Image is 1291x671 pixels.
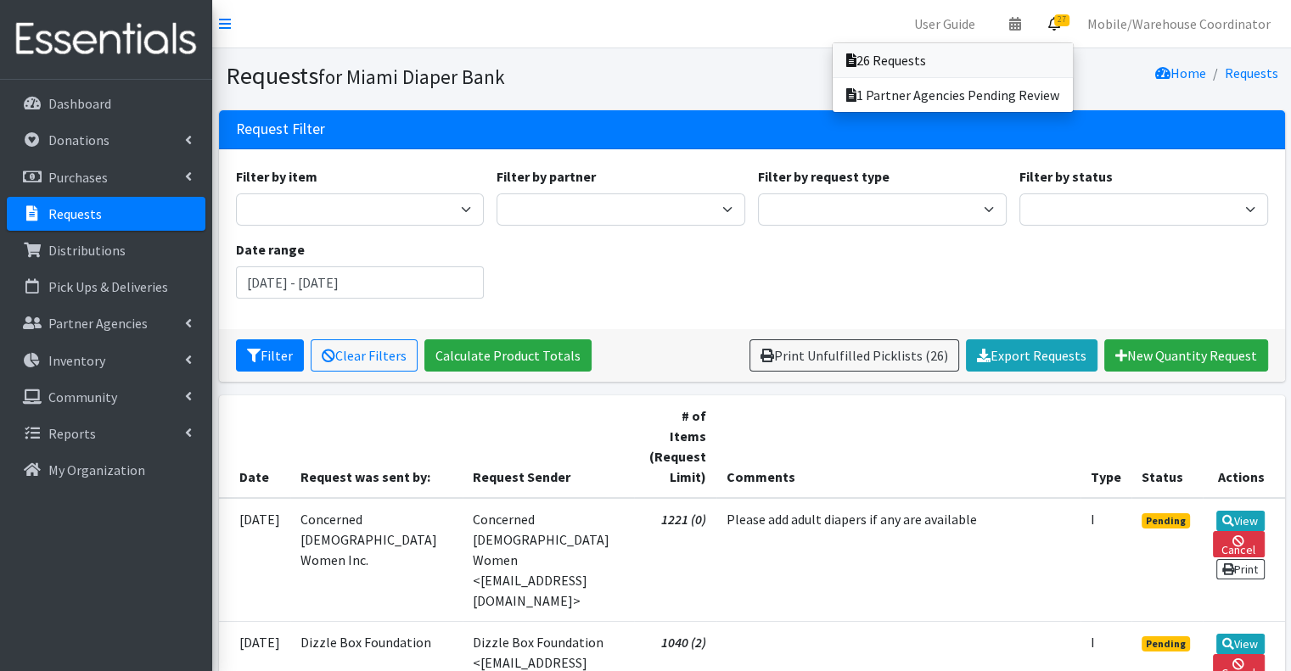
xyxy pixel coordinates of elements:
a: Cancel [1213,531,1265,557]
a: Print [1216,559,1265,579]
p: Dashboard [48,95,111,112]
p: Partner Agencies [48,315,148,332]
a: Purchases [7,160,205,194]
label: Filter by item [236,166,317,187]
th: Type [1081,395,1131,498]
p: Inventory [48,352,105,369]
a: Home [1155,64,1206,81]
a: Reports [7,417,205,450]
a: Distributions [7,233,205,267]
p: Purchases [48,169,108,186]
p: Pick Ups & Deliveries [48,278,168,295]
th: Actions [1203,395,1285,498]
span: Pending [1142,636,1190,651]
p: Requests [48,205,102,222]
th: Request Sender [463,395,635,498]
h3: Request Filter [236,120,325,138]
span: 27 [1054,14,1069,26]
th: Date [219,395,290,498]
label: Filter by request type [758,166,890,187]
a: 27 [1035,7,1074,41]
p: Community [48,389,117,405]
p: Donations [48,131,109,148]
a: Requests [7,197,205,231]
a: My Organization [7,453,205,487]
small: for Miami Diaper Bank [318,64,505,89]
td: Concerned [DEMOGRAPHIC_DATA] Women Inc. [290,498,463,622]
a: View [1216,511,1265,531]
button: Filter [236,339,304,372]
a: 26 Requests [833,43,1073,77]
a: Community [7,380,205,414]
a: Inventory [7,344,205,377]
img: HumanEssentials [7,11,205,68]
a: Requests [1225,64,1278,81]
p: Distributions [48,242,126,259]
a: Clear Filters [311,339,418,372]
abbr: Individual [1091,634,1095,651]
td: Concerned [DEMOGRAPHIC_DATA] Women <[EMAIL_ADDRESS][DOMAIN_NAME]> [463,498,635,622]
a: Calculate Product Totals [424,339,592,372]
abbr: Individual [1091,511,1095,528]
th: Status [1131,395,1203,498]
input: January 1, 2011 - December 31, 2011 [236,266,485,299]
label: Date range [236,239,305,260]
h1: Requests [226,61,746,91]
span: Pending [1142,513,1190,528]
a: User Guide [901,7,989,41]
a: Pick Ups & Deliveries [7,270,205,304]
a: Export Requests [966,339,1097,372]
a: Dashboard [7,87,205,120]
a: Mobile/Warehouse Coordinator [1074,7,1284,41]
th: Comments [716,395,1081,498]
th: # of Items (Request Limit) [634,395,716,498]
td: Please add adult diapers if any are available [716,498,1081,622]
a: Print Unfulfilled Picklists (26) [749,339,959,372]
th: Request was sent by: [290,395,463,498]
td: 1221 (0) [634,498,716,622]
a: Donations [7,123,205,157]
label: Filter by partner [497,166,596,187]
a: 1 Partner Agencies Pending Review [833,78,1073,112]
p: My Organization [48,461,145,478]
p: Reports [48,425,96,442]
a: Partner Agencies [7,306,205,340]
a: New Quantity Request [1104,339,1268,372]
a: View [1216,634,1265,654]
td: [DATE] [219,498,290,622]
label: Filter by status [1019,166,1113,187]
